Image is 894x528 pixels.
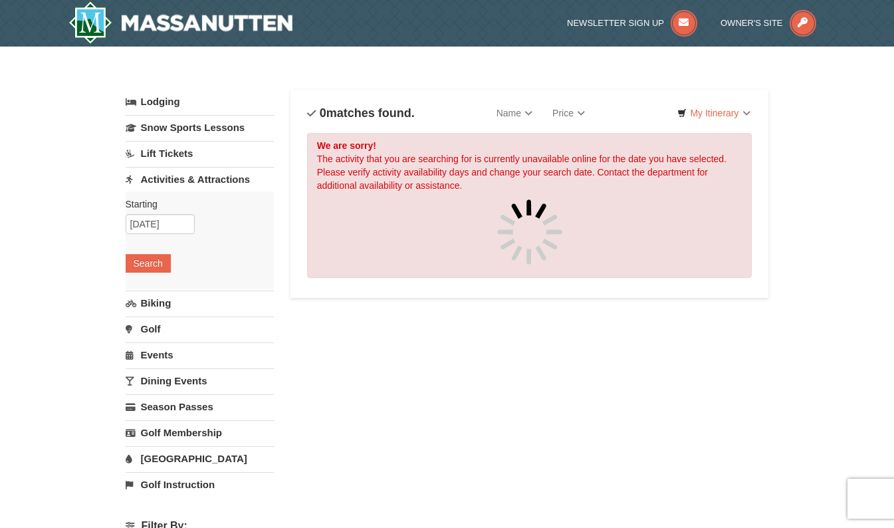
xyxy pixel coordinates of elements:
[487,100,542,126] a: Name
[126,446,274,471] a: [GEOGRAPHIC_DATA]
[317,140,376,151] strong: We are sorry!
[126,342,274,367] a: Events
[126,420,274,445] a: Golf Membership
[126,90,274,114] a: Lodging
[721,18,783,28] span: Owner's Site
[126,394,274,419] a: Season Passes
[68,1,293,44] a: Massanutten Resort
[567,18,664,28] span: Newsletter Sign Up
[126,115,274,140] a: Snow Sports Lessons
[126,472,274,497] a: Golf Instruction
[542,100,595,126] a: Price
[497,199,563,265] img: spinner.gif
[669,103,758,123] a: My Itinerary
[721,18,816,28] a: Owner's Site
[126,198,264,211] label: Starting
[567,18,697,28] a: Newsletter Sign Up
[320,106,326,120] span: 0
[126,254,171,273] button: Search
[126,368,274,393] a: Dining Events
[126,291,274,315] a: Biking
[307,133,752,278] div: The activity that you are searching for is currently unavailable online for the date you have sel...
[68,1,293,44] img: Massanutten Resort Logo
[126,167,274,192] a: Activities & Attractions
[126,317,274,341] a: Golf
[126,141,274,166] a: Lift Tickets
[307,106,415,120] h4: matches found.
